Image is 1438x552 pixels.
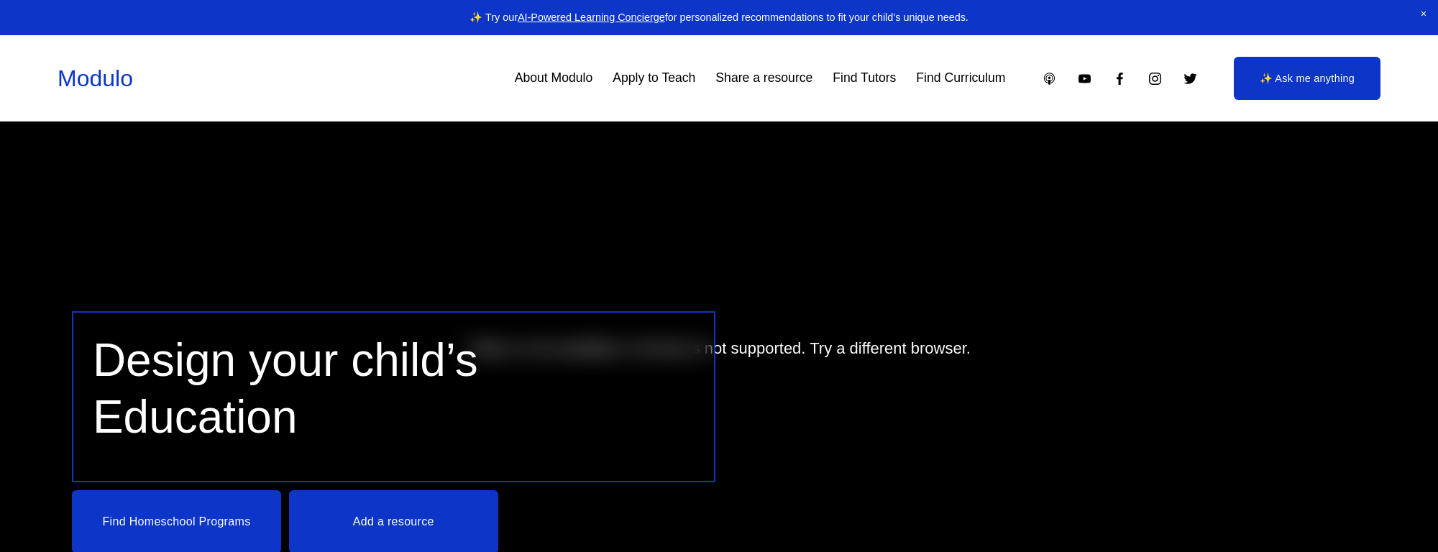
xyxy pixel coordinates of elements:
a: YouTube [1077,71,1092,86]
a: About Modulo [515,65,593,91]
a: Twitter [1183,71,1198,86]
a: Instagram [1148,71,1163,86]
span: Design your child’s Education [93,334,491,443]
a: AI-Powered Learning Concierge [518,11,665,23]
a: Apple Podcasts [1042,71,1057,86]
a: Share a resource [715,65,812,91]
a: Find Tutors [833,65,896,91]
a: Find Curriculum [916,65,1005,91]
a: Apply to Teach [613,65,695,91]
a: Facebook [1112,71,1127,86]
a: ✨ Ask me anything [1234,57,1380,100]
a: Modulo [58,65,133,91]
